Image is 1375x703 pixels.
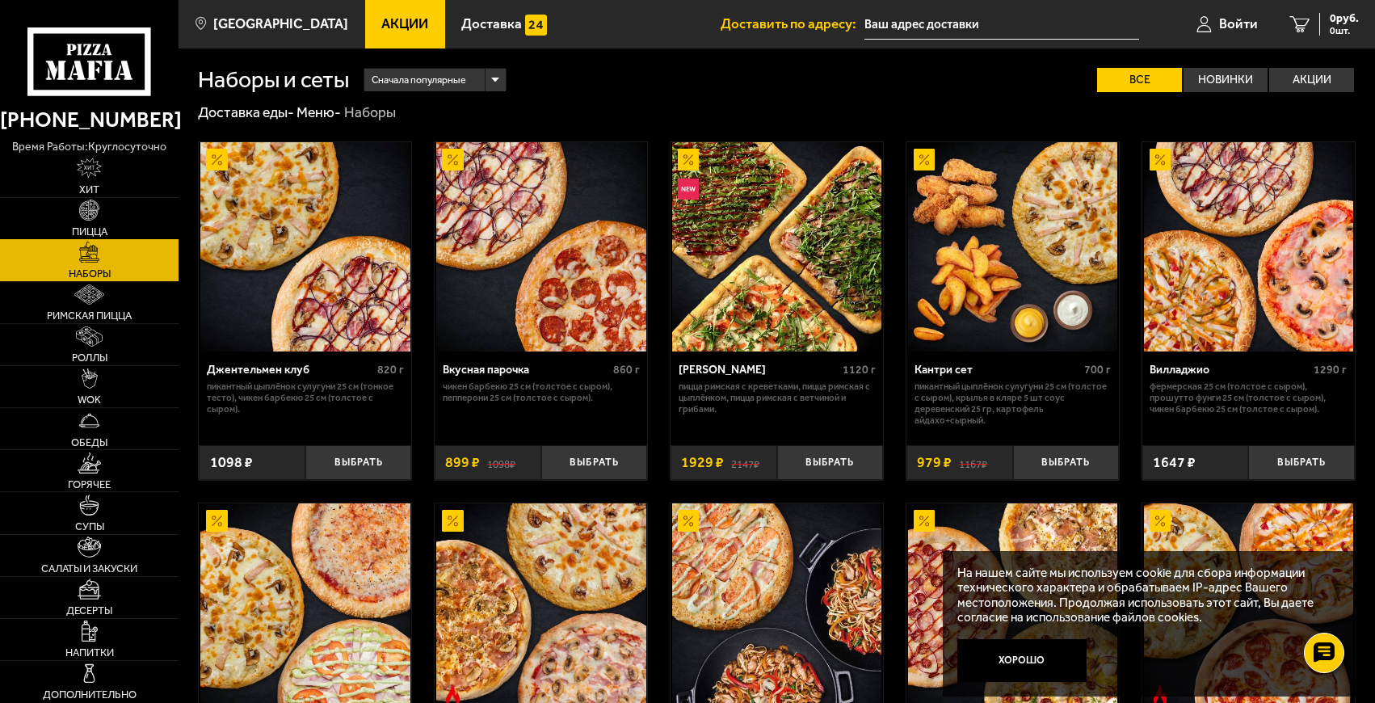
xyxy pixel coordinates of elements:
[68,479,111,490] span: Горячее
[957,639,1087,682] button: Хорошо
[381,17,428,31] span: Акции
[1142,142,1355,352] a: АкционныйВилладжио
[914,149,936,170] img: Акционный
[72,352,107,363] span: Роллы
[906,142,1119,352] a: АкционныйКантри сет
[671,142,883,352] a: АкционныйНовинкаМама Миа
[207,363,373,377] div: Джентельмен клуб
[1153,456,1196,470] span: 1647 ₽
[78,394,101,405] span: WOK
[435,142,647,352] a: АкционныйВкусная парочка
[1144,142,1354,352] img: Вилладжио
[541,445,648,480] button: Выбрать
[678,149,700,170] img: Акционный
[461,17,522,31] span: Доставка
[1150,381,1347,415] p: Фермерская 25 см (толстое с сыром), Прошутто Фунги 25 см (толстое с сыром), Чикен Барбекю 25 см (...
[1150,149,1171,170] img: Акционный
[213,17,348,31] span: [GEOGRAPHIC_DATA]
[206,510,228,532] img: Акционный
[678,179,700,200] img: Новинка
[199,142,411,352] a: АкционныйДжентельмен клуб
[206,149,228,170] img: Акционный
[198,69,349,91] h1: Наборы и сеты
[1097,68,1182,92] label: Все
[525,15,547,36] img: 15daf4d41897b9f0e9f617042186c801.svg
[1150,510,1171,532] img: Акционный
[672,142,882,352] img: Мама Миа
[1330,13,1359,24] span: 0 руб.
[442,149,464,170] img: Акционный
[1248,445,1355,480] button: Выбрать
[71,437,107,448] span: Обеды
[487,456,515,470] s: 1098 ₽
[679,381,876,415] p: Пицца Римская с креветками, Пицца Римская с цыплёнком, Пицца Римская с ветчиной и грибами.
[75,521,104,532] span: Супы
[72,226,107,237] span: Пицца
[908,142,1118,352] img: Кантри сет
[914,510,936,532] img: Акционный
[679,363,839,377] div: [PERSON_NAME]
[65,647,114,658] span: Напитки
[1219,17,1258,31] span: Войти
[1084,363,1111,377] span: 700 г
[915,363,1081,377] div: Кантри сет
[613,363,640,377] span: 860 г
[372,66,466,94] span: Сначала популярные
[210,456,253,470] span: 1098 ₽
[79,184,99,195] span: Хит
[681,456,724,470] span: 1929 ₽
[445,456,480,470] span: 899 ₽
[915,381,1112,427] p: Пикантный цыплёнок сулугуни 25 см (толстое с сыром), крылья в кляре 5 шт соус деревенский 25 гр, ...
[198,103,294,121] a: Доставка еды-
[1013,445,1120,480] button: Выбрать
[344,103,396,122] div: Наборы
[1150,363,1310,377] div: Вилладжио
[957,566,1331,625] p: На нашем сайте мы используем cookie для сбора информации технического характера и обрабатываем IP...
[864,10,1139,40] input: Ваш адрес доставки
[200,142,410,352] img: Джентельмен клуб
[207,381,404,415] p: Пикантный цыплёнок сулугуни 25 см (тонкое тесто), Чикен Барбекю 25 см (толстое с сыром).
[1314,363,1347,377] span: 1290 г
[678,510,700,532] img: Акционный
[305,445,412,480] button: Выбрать
[443,363,609,377] div: Вкусная парочка
[1269,68,1354,92] label: Акции
[66,605,112,616] span: Десерты
[41,563,137,574] span: Салаты и закуски
[843,363,876,377] span: 1120 г
[917,456,952,470] span: 979 ₽
[443,381,640,403] p: Чикен Барбекю 25 см (толстое с сыром), Пепперони 25 см (толстое с сыром).
[1330,26,1359,36] span: 0 шт.
[442,510,464,532] img: Акционный
[1184,68,1268,92] label: Новинки
[47,310,132,321] span: Римская пицца
[43,689,137,700] span: Дополнительно
[731,456,759,470] s: 2147 ₽
[959,456,987,470] s: 1167 ₽
[436,142,646,352] img: Вкусная парочка
[721,17,864,31] span: Доставить по адресу:
[377,363,404,377] span: 820 г
[69,268,111,279] span: Наборы
[777,445,884,480] button: Выбрать
[296,103,341,121] a: Меню-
